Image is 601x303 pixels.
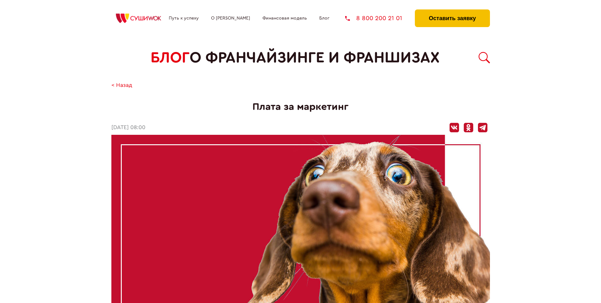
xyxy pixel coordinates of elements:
a: Финансовая модель [262,16,307,21]
span: о франчайзинге и франшизах [190,49,439,66]
a: Блог [319,16,329,21]
span: БЛОГ [150,49,190,66]
a: 8 800 200 21 01 [345,15,402,21]
a: < Назад [111,82,132,89]
a: Путь к успеху [169,16,199,21]
h1: Плата за маркетинг [111,101,490,113]
button: Оставить заявку [415,9,490,27]
time: [DATE] 08:00 [111,124,145,131]
a: О [PERSON_NAME] [211,16,250,21]
span: 8 800 200 21 01 [356,15,402,21]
